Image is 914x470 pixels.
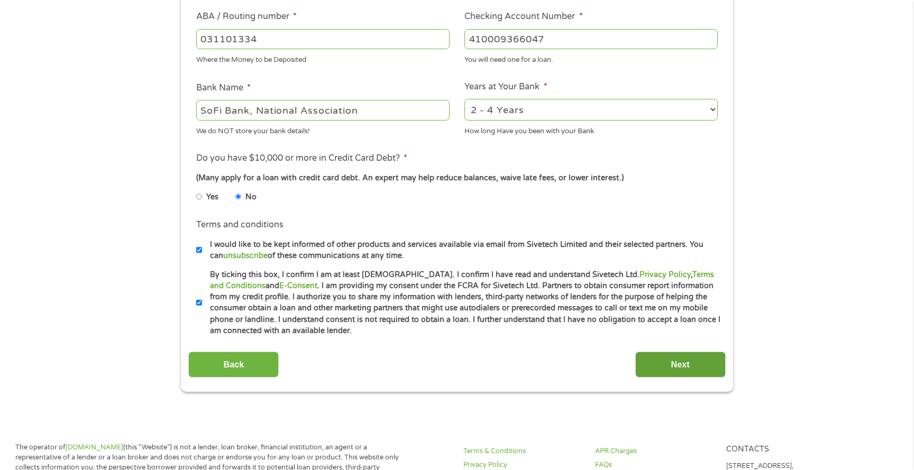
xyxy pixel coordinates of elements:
label: Years at Your Bank [464,81,547,93]
label: By ticking this box, I confirm I am at least [DEMOGRAPHIC_DATA]. I confirm I have read and unders... [202,269,721,337]
div: Where the Money to be Deposited [196,51,450,66]
div: (Many apply for a loan with credit card debt. An expert may help reduce balances, waive late fees... [196,172,718,184]
label: ABA / Routing number [196,11,297,22]
a: Terms & Conditions [463,446,582,456]
label: Bank Name [196,82,251,94]
a: Terms and Conditions [210,270,714,290]
label: Yes [206,191,218,203]
input: 263177916 [196,29,450,49]
div: We do NOT store your bank details! [196,122,450,136]
a: Privacy Policy [463,460,582,470]
h4: Contacts [726,445,845,455]
label: I would like to be kept informed of other products and services available via email from Sivetech... [202,239,721,262]
div: How long Have you been with your Bank [464,122,718,136]
a: Privacy Policy [639,270,691,279]
label: Terms and conditions [196,219,284,231]
a: [DOMAIN_NAME] [66,443,123,451]
div: You will need one for a loan. [464,51,718,66]
label: Do you have $10,000 or more in Credit Card Debt? [196,153,407,164]
input: 345634636 [464,29,718,49]
a: E-Consent [279,281,317,290]
label: Checking Account Number [464,11,582,22]
input: Back [188,352,279,377]
a: FAQs [595,460,714,470]
label: No [245,191,257,203]
a: unsubscribe [223,251,268,260]
a: APR Charges [595,446,714,456]
input: Next [635,352,726,377]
